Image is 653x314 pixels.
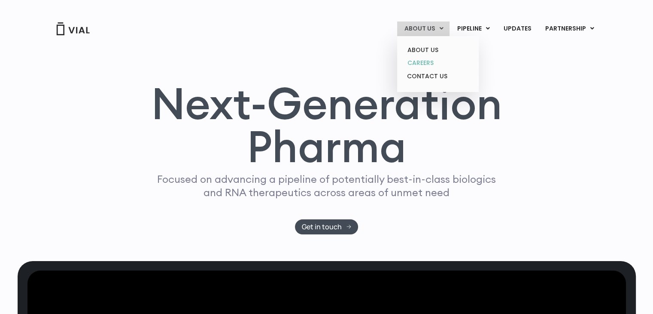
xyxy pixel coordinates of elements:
[400,43,475,57] a: ABOUT US
[400,56,475,70] a: CAREERS
[141,82,513,169] h1: Next-Generation Pharma
[496,22,538,36] a: UPDATES
[400,70,475,83] a: CONTACT US
[302,224,342,230] span: Get in touch
[56,22,90,35] img: Vial Logo
[450,22,496,36] a: PIPELINEMenu Toggle
[295,219,358,234] a: Get in touch
[154,172,500,199] p: Focused on advancing a pipeline of potentially best-in-class biologics and RNA therapeutics acros...
[538,22,601,36] a: PARTNERSHIPMenu Toggle
[397,22,450,36] a: ABOUT USMenu Toggle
